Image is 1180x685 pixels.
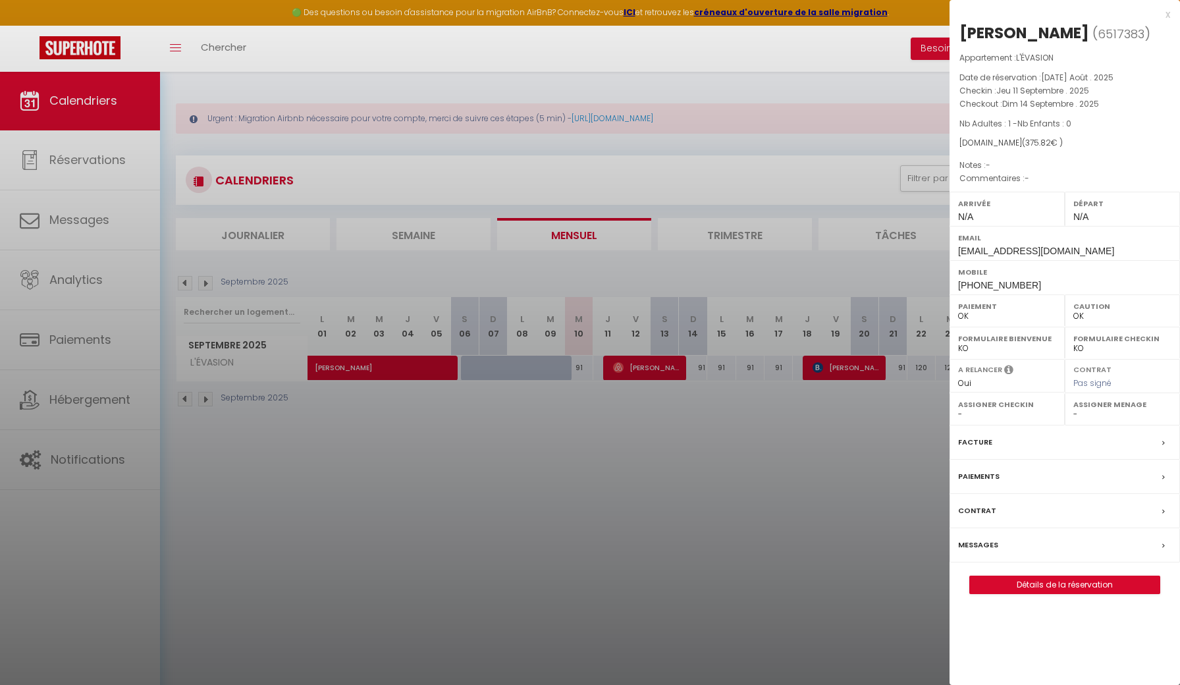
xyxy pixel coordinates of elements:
span: Nb Enfants : 0 [1017,118,1071,129]
label: Contrat [1073,364,1112,373]
a: Détails de la réservation [970,576,1160,593]
p: Checkout : [959,97,1170,111]
button: Ouvrir le widget de chat LiveChat [11,5,50,45]
label: Formulaire Bienvenue [958,332,1056,345]
label: Messages [958,538,998,552]
span: [EMAIL_ADDRESS][DOMAIN_NAME] [958,246,1114,256]
label: Paiements [958,470,1000,483]
span: - [1025,173,1029,184]
span: ( € ) [1022,137,1063,148]
button: Détails de la réservation [969,576,1160,594]
label: Assigner Menage [1073,398,1171,411]
span: Jeu 11 Septembre . 2025 [996,85,1089,96]
span: [PHONE_NUMBER] [958,280,1041,290]
p: Commentaires : [959,172,1170,185]
label: Assigner Checkin [958,398,1056,411]
span: L'ÉVASION [1016,52,1054,63]
label: Formulaire Checkin [1073,332,1171,345]
i: Sélectionner OUI si vous souhaiter envoyer les séquences de messages post-checkout [1004,364,1013,379]
span: - [986,159,990,171]
div: [PERSON_NAME] [959,22,1089,43]
span: N/A [1073,211,1088,222]
span: 6517383 [1098,26,1144,42]
span: Dim 14 Septembre . 2025 [1002,98,1099,109]
label: Email [958,231,1171,244]
span: Pas signé [1073,377,1112,389]
label: Contrat [958,504,996,518]
label: Caution [1073,300,1171,313]
div: x [950,7,1170,22]
label: Paiement [958,300,1056,313]
label: Départ [1073,197,1171,210]
p: Notes : [959,159,1170,172]
span: [DATE] Août . 2025 [1041,72,1113,83]
span: N/A [958,211,973,222]
span: 375.82 [1025,137,1051,148]
p: Date de réservation : [959,71,1170,84]
p: Appartement : [959,51,1170,65]
div: [DOMAIN_NAME] [959,137,1170,150]
label: Facture [958,435,992,449]
label: Mobile [958,265,1171,279]
p: Checkin : [959,84,1170,97]
label: Arrivée [958,197,1056,210]
span: ( ) [1092,24,1150,43]
span: Nb Adultes : 1 - [959,118,1071,129]
label: A relancer [958,364,1002,375]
